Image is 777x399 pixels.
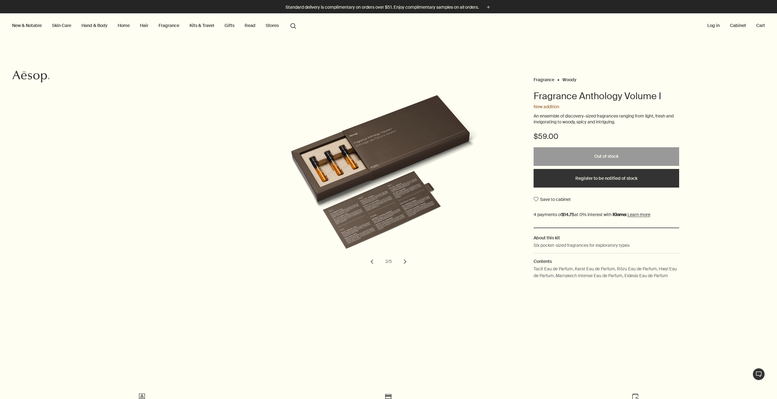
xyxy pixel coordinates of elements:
[264,21,280,29] button: Stores
[12,70,50,83] svg: Aesop
[243,21,257,29] a: Read
[80,21,109,29] a: Hand & Body
[534,242,630,249] p: Six pocket-sized fragrances for exploratory types
[534,234,679,241] h2: About this kit
[157,21,181,29] a: Fragrance
[706,13,766,38] nav: supplementary
[534,77,554,80] a: Fragrance
[729,21,747,29] a: Cabinet
[288,20,299,31] button: Open search
[534,194,571,205] button: Save to cabinet
[534,265,679,279] p: Tacit Eau de Parfum, Karst Eau de Parfum, Rōzu Eau de Parfum, Hwyl Eau de Parfum, Marrakech Inten...
[398,255,412,268] button: next slide
[286,4,479,11] p: Standard delivery is complimentary on orders over $51. Enjoy complimentary samples on all orders.
[534,90,679,102] h1: Fragrance Anthology Volume I
[116,21,131,29] a: Home
[65,95,518,268] div: Fragrance Anthology Volume I
[534,131,558,141] span: $59.00
[250,95,522,260] img: Back of Fragrance Anthology gift box
[51,21,72,29] a: Skin Care
[753,368,765,380] button: Live Assistance
[11,69,51,86] a: Aesop
[188,21,216,29] a: Kits & Travel
[365,255,379,268] button: previous slide
[534,147,679,166] button: Out of stock - $59.00
[223,21,236,29] a: Gifts
[286,4,492,11] button: Standard delivery is complimentary on orders over $51. Enjoy complimentary samples on all orders.
[534,169,679,188] button: Register to be notified of stock
[755,21,766,29] button: Cart
[706,21,721,29] button: Log in
[534,113,679,125] p: An ensemble of discovery-sized fragrances ranging from light, fresh and invigorating to woody, sp...
[562,77,576,80] a: Woody
[534,258,679,265] h2: Contents
[139,21,150,29] a: Hair
[11,13,299,38] nav: primary
[11,21,43,29] button: New & Notable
